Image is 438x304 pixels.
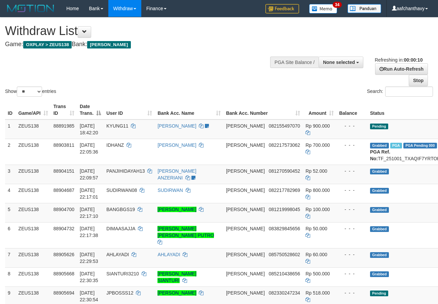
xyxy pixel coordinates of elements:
[339,225,365,232] div: - - -
[157,168,196,180] a: [PERSON_NAME] ANZERIANI
[375,63,428,75] a: Run Auto-Refresh
[16,120,51,139] td: ZEUS138
[339,187,365,194] div: - - -
[157,142,196,148] a: [PERSON_NAME]
[323,60,355,65] span: None selected
[155,100,223,120] th: Bank Acc. Name: activate to sort column ascending
[5,267,16,286] td: 8
[157,123,196,129] a: [PERSON_NAME]
[367,87,433,97] label: Search:
[309,4,337,13] img: Button%20Memo.svg
[53,290,74,296] span: 88905694
[305,142,330,148] span: Rp 700.000
[226,168,265,174] span: [PERSON_NAME]
[106,142,124,148] span: IDHANZ
[17,87,42,97] select: Showentries
[77,100,104,120] th: Date Trans.: activate to sort column descending
[23,41,72,48] span: OXPLAY > ZEUS138
[80,142,98,155] span: [DATE] 22:05:36
[370,271,389,277] span: Grabbed
[305,168,327,174] span: Rp 52.000
[385,87,433,97] input: Search:
[5,87,56,97] label: Show entries
[5,222,16,248] td: 6
[226,271,265,276] span: [PERSON_NAME]
[269,271,300,276] span: Copy 085210438656 to clipboard
[5,24,285,38] h1: Withdraw List
[226,123,265,129] span: [PERSON_NAME]
[80,271,98,283] span: [DATE] 22:30:35
[270,57,319,68] div: PGA Site Balance /
[333,2,342,8] span: 34
[223,100,303,120] th: Bank Acc. Number: activate to sort column ascending
[305,188,330,193] span: Rp 800.000
[305,290,330,296] span: Rp 518.000
[375,57,423,63] span: Refreshing in:
[5,120,16,139] td: 1
[5,165,16,184] td: 3
[157,252,180,257] a: AHLAYADI
[80,226,98,238] span: [DATE] 22:17:38
[339,270,365,277] div: - - -
[269,252,300,257] span: Copy 085750528602 to clipboard
[305,226,327,231] span: Rp 50.000
[80,207,98,219] span: [DATE] 22:17:10
[53,123,74,129] span: 88891985
[157,290,196,296] a: [PERSON_NAME]
[305,252,327,257] span: Rp 60.000
[80,123,98,135] span: [DATE] 18:42:20
[269,207,300,212] span: Copy 081219998045 to clipboard
[319,57,363,68] button: None selected
[5,203,16,222] td: 5
[106,290,133,296] span: JPBOSSS12
[370,252,389,258] span: Grabbed
[339,251,365,258] div: - - -
[348,4,381,13] img: panduan.png
[106,168,145,174] span: PANJIHIDAYAH13
[16,222,51,248] td: ZEUS138
[339,290,365,296] div: - - -
[336,100,367,120] th: Balance
[53,271,74,276] span: 88905668
[87,41,131,48] span: [PERSON_NAME]
[16,139,51,165] td: ZEUS138
[226,207,265,212] span: [PERSON_NAME]
[269,226,300,231] span: Copy 083829845656 to clipboard
[226,188,265,193] span: [PERSON_NAME]
[409,75,428,86] a: Stop
[5,139,16,165] td: 2
[5,3,56,13] img: MOTION_logo.png
[106,226,135,231] span: DIMAASAJJA
[339,168,365,174] div: - - -
[157,207,196,212] a: [PERSON_NAME]
[80,252,98,264] span: [DATE] 22:29:53
[80,290,98,302] span: [DATE] 22:30:54
[370,188,389,194] span: Grabbed
[157,226,214,238] a: [PERSON_NAME] [PERSON_NAME] PUTRO
[106,252,129,257] span: AHLAYADI
[339,206,365,213] div: - - -
[370,169,389,174] span: Grabbed
[403,143,437,148] span: PGA Pending
[16,184,51,203] td: ZEUS138
[106,123,128,129] span: KYUNG11
[106,188,137,193] span: SUDIRWAN08
[53,226,74,231] span: 88904732
[370,291,388,296] span: Pending
[80,188,98,200] span: [DATE] 22:17:01
[157,188,183,193] a: SUDIRWAN
[51,100,77,120] th: Trans ID: activate to sort column ascending
[370,143,389,148] span: Grabbed
[265,4,299,13] img: Feedback.jpg
[106,207,135,212] span: BANGBGS19
[16,267,51,286] td: ZEUS138
[53,252,74,257] span: 88905626
[5,41,285,48] h4: Game: Bank:
[16,165,51,184] td: ZEUS138
[226,252,265,257] span: [PERSON_NAME]
[80,168,98,180] span: [DATE] 22:09:57
[16,248,51,267] td: ZEUS138
[404,57,423,63] strong: 00:00:10
[269,290,300,296] span: Copy 082330247234 to clipboard
[106,271,139,276] span: SIANTURI3210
